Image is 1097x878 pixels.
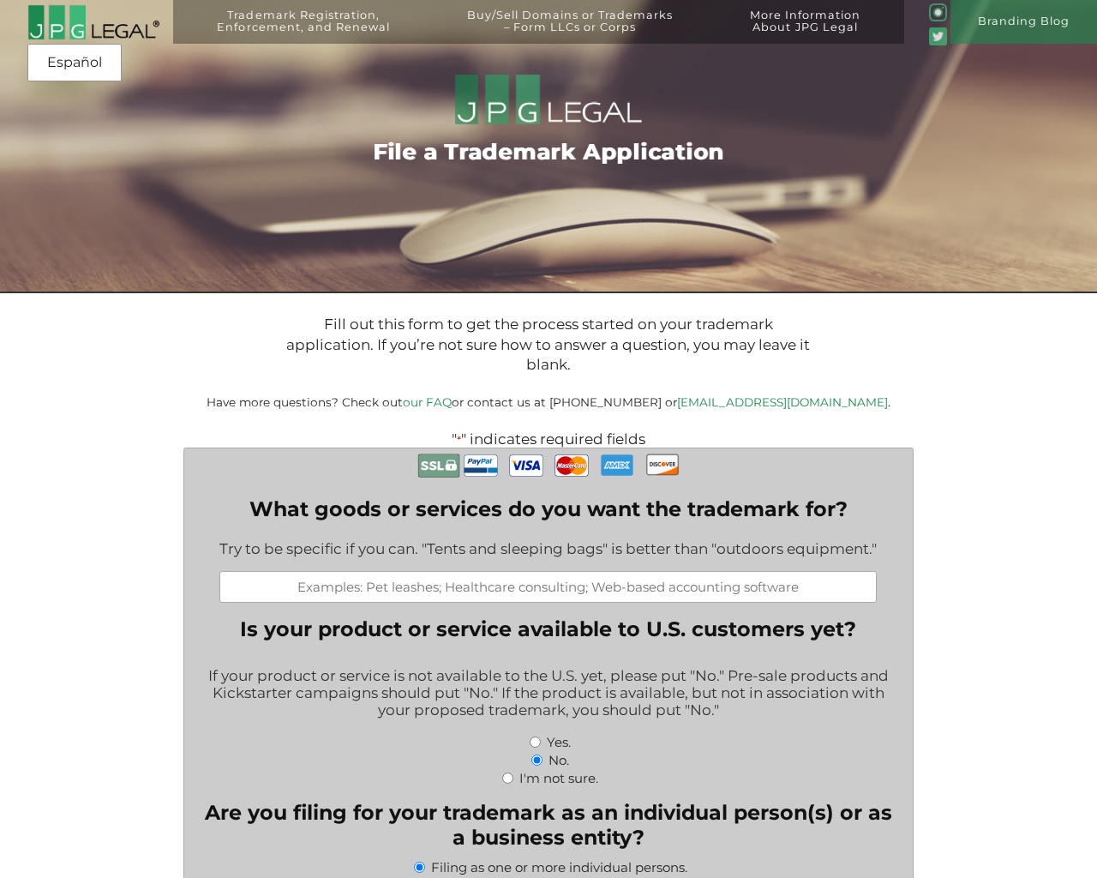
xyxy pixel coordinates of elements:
a: our FAQ [403,395,452,409]
a: Español [33,47,117,78]
label: I'm not sure. [519,770,598,786]
img: AmEx [600,448,634,482]
img: Visa [509,448,543,483]
p: " " indicates required fields [142,430,954,448]
p: Fill out this form to get the process started on your trademark application. If you’re not sure h... [285,315,812,375]
div: Try to be specific if you can. "Tents and sleeping bags" is better than "outdoors equipment." [219,529,877,571]
input: Examples: Pet leashes; Healthcare consulting; Web-based accounting software [219,571,877,603]
img: Twitter_Social_Icon_Rounded_Square_Color-mid-green3-90.png [929,27,947,45]
label: What goods or services do you want the trademark for? [219,496,877,521]
a: More InformationAbout JPG Legal [717,9,894,53]
label: Filing as one or more individual persons. [431,859,687,875]
small: Have more questions? Check out or contact us at [PHONE_NUMBER] or . [207,395,890,409]
img: Discover [645,448,680,481]
label: Yes. [547,734,571,750]
img: Secure Payment with SSL [417,448,460,484]
legend: Is your product or service available to U.S. customers yet? [240,616,856,641]
img: 2016-logo-black-letters-3-r.png [27,4,159,40]
a: Trademark Registration,Enforcement, and Renewal [184,9,423,53]
label: No. [548,752,569,768]
img: PayPal [464,448,498,483]
a: Buy/Sell Domains or Trademarks– Form LLCs or Corps [434,9,706,53]
div: If your product or service is not available to the U.S. yet, please put "No." Pre-sale products a... [197,656,900,732]
img: glyph-logo_May2016-green3-90.png [929,3,947,21]
img: MasterCard [554,448,589,483]
a: [EMAIL_ADDRESS][DOMAIN_NAME] [677,395,888,409]
legend: Are you filing for your trademark as an individual person(s) or as a business entity? [197,800,900,850]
